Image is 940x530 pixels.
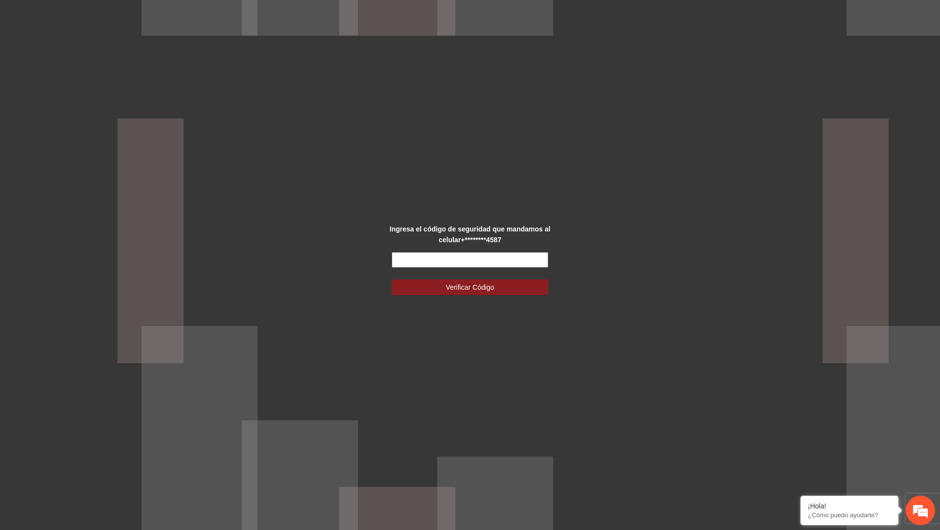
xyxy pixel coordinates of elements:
[390,225,550,244] strong: Ingresa el código de seguridad que mandamos al celular +********4587
[808,502,891,510] div: ¡Hola!
[392,279,548,295] button: Verificar Código
[446,282,494,293] span: Verificar Código
[57,131,135,230] span: Estamos en línea.
[51,50,164,63] div: Chatee con nosotros ahora
[5,267,187,301] textarea: Escriba su mensaje y pulse “Intro”
[808,511,891,519] p: ¿Cómo puedo ayudarte?
[161,5,184,28] div: Minimizar ventana de chat en vivo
